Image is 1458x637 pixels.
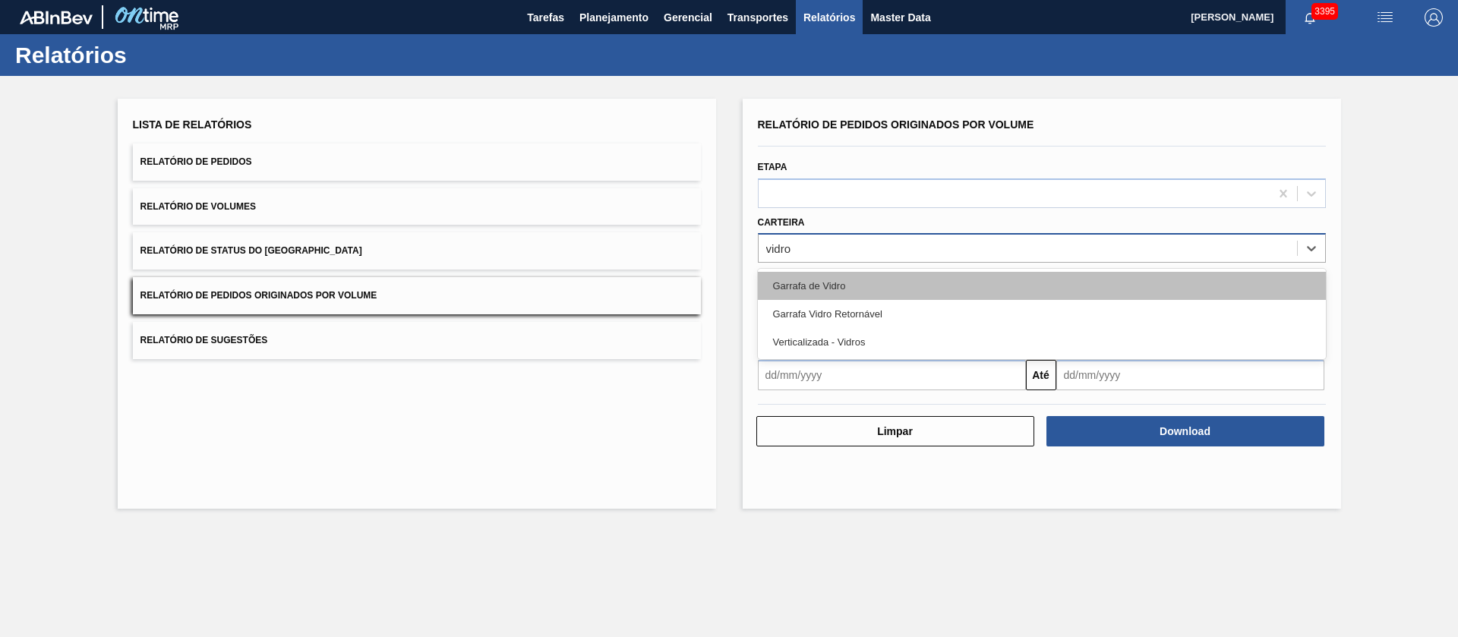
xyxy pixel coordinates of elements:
[579,8,649,27] span: Planejamento
[758,360,1026,390] input: dd/mm/yyyy
[140,156,252,167] span: Relatório de Pedidos
[140,335,268,345] span: Relatório de Sugestões
[803,8,855,27] span: Relatórios
[15,46,285,64] h1: Relatórios
[133,143,701,181] button: Relatório de Pedidos
[1376,8,1394,27] img: userActions
[133,188,701,225] button: Relatório de Volumes
[140,245,362,256] span: Relatório de Status do [GEOGRAPHIC_DATA]
[756,416,1034,446] button: Limpar
[758,162,787,172] label: Etapa
[1286,7,1334,28] button: Notificações
[20,11,93,24] img: TNhmsLtSVTkK8tSr43FrP2fwEKptu5GPRR3wAAAABJRU5ErkJggg==
[727,8,788,27] span: Transportes
[664,8,712,27] span: Gerencial
[758,300,1326,328] div: Garrafa Vidro Retornável
[758,118,1034,131] span: Relatório de Pedidos Originados por Volume
[527,8,564,27] span: Tarefas
[133,118,252,131] span: Lista de Relatórios
[870,8,930,27] span: Master Data
[1056,360,1324,390] input: dd/mm/yyyy
[133,232,701,270] button: Relatório de Status do [GEOGRAPHIC_DATA]
[758,272,1326,300] div: Garrafa de Vidro
[1026,360,1056,390] button: Até
[1311,3,1338,20] span: 3395
[140,290,377,301] span: Relatório de Pedidos Originados por Volume
[758,328,1326,356] div: Verticalizada - Vidros
[1425,8,1443,27] img: Logout
[133,277,701,314] button: Relatório de Pedidos Originados por Volume
[133,322,701,359] button: Relatório de Sugestões
[758,217,805,228] label: Carteira
[1046,416,1324,446] button: Download
[140,201,256,212] span: Relatório de Volumes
